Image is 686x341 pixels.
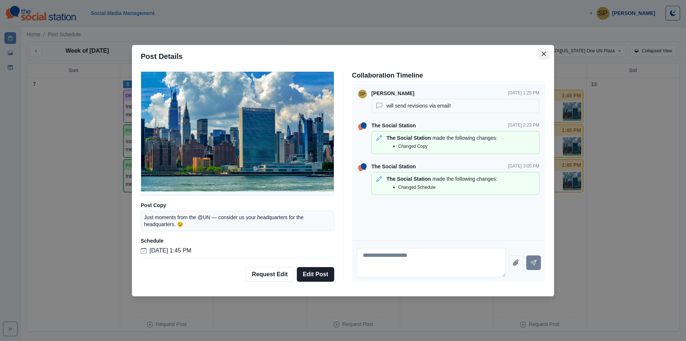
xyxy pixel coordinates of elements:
p: The Social Station [387,175,431,183]
p: [PERSON_NAME] [372,90,414,97]
p: Just moments from the @UN — consider us your headquarters for the headquarters. 😉 [144,214,331,228]
button: Attach file [509,255,523,270]
p: made the following changes: [432,175,497,183]
button: Send message [526,255,541,270]
p: will send revisions via email! [387,102,536,110]
p: Post Copy [141,202,334,209]
div: Samantha Pesce [359,88,365,100]
p: [DATE] 3:05 PM [508,163,539,170]
button: Close [538,48,550,60]
p: [DATE] 1:45 PM [150,246,191,255]
p: Collaboration Timeline [352,71,546,80]
img: ssLogoSVG.f144a2481ffb055bcdd00c89108cbcb7.svg [357,161,368,173]
p: Schedule [141,237,334,245]
p: made the following changes: [432,134,497,142]
p: The Social Station [372,163,416,170]
img: ssLogoSVG.f144a2481ffb055bcdd00c89108cbcb7.svg [357,120,368,132]
p: The Social Station [372,122,416,130]
p: [DATE] 2:23 PM [508,122,539,130]
img: uta7anqx0i3jhofwudt7 [141,72,334,191]
p: Changed Schedule [398,184,436,191]
header: Post Details [132,45,554,68]
p: [DATE] 1:25 PM [508,90,539,97]
p: The Social Station [387,134,431,142]
p: Changed Copy [398,143,428,150]
button: Request Edit [246,267,294,282]
button: Edit Post [297,267,334,282]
